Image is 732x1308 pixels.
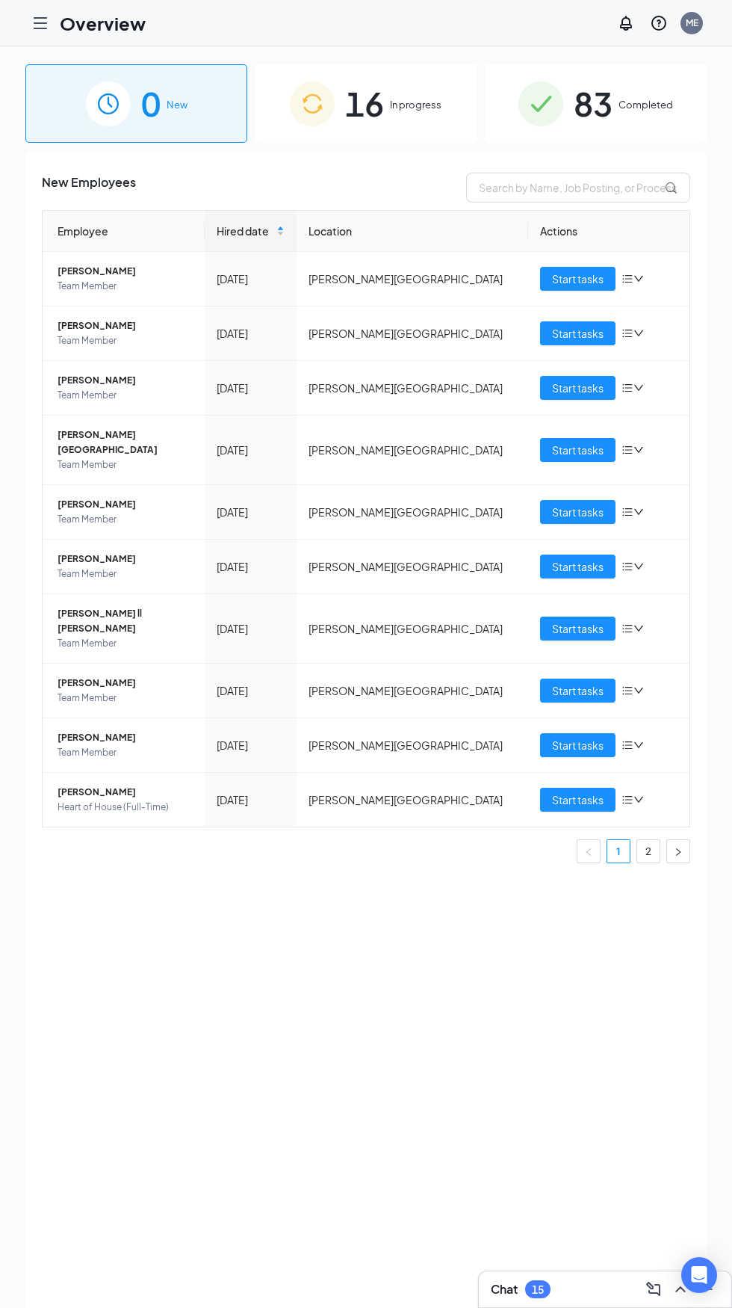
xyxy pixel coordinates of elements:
[540,788,615,812] button: Start tasks
[577,839,601,863] li: Previous Page
[674,848,683,857] span: right
[217,737,285,753] div: [DATE]
[532,1283,544,1296] div: 15
[552,620,604,637] span: Start tasks
[58,457,193,472] span: Team Member
[217,682,285,699] div: [DATE]
[633,383,644,393] span: down
[681,1257,717,1293] div: Open Intercom Messenger
[491,1281,518,1298] h3: Chat
[540,617,615,641] button: Start tasks
[58,333,193,348] span: Team Member
[637,840,660,863] a: 2
[390,97,441,112] span: In progress
[58,676,193,691] span: [PERSON_NAME]
[621,794,633,806] span: bars
[58,264,193,279] span: [PERSON_NAME]
[297,211,527,252] th: Location
[58,318,193,333] span: [PERSON_NAME]
[577,839,601,863] button: left
[217,620,285,637] div: [DATE]
[552,380,604,396] span: Start tasks
[552,442,604,458] span: Start tasks
[58,745,193,760] span: Team Member
[633,507,644,517] span: down
[618,97,673,112] span: Completed
[686,16,698,29] div: ME
[141,78,161,129] span: 0
[31,14,49,32] svg: Hamburger
[540,679,615,703] button: Start tasks
[58,800,193,815] span: Heart of House (Full-Time)
[297,252,527,306] td: [PERSON_NAME][GEOGRAPHIC_DATA]
[167,97,187,112] span: New
[58,388,193,403] span: Team Member
[540,376,615,400] button: Start tasks
[540,267,615,291] button: Start tasks
[633,274,644,284] span: down
[58,691,193,706] span: Team Member
[217,558,285,575] div: [DATE]
[671,1280,689,1298] svg: ChevronUp
[666,839,690,863] li: Next Page
[633,740,644,750] span: down
[633,328,644,339] span: down
[43,211,205,252] th: Employee
[552,504,604,520] span: Start tasks
[58,512,193,527] span: Team Member
[297,306,527,361] td: [PERSON_NAME][GEOGRAPHIC_DATA]
[633,795,644,805] span: down
[297,594,527,664] td: [PERSON_NAME][GEOGRAPHIC_DATA]
[60,10,146,36] h1: Overview
[617,14,635,32] svg: Notifications
[540,438,615,462] button: Start tasks
[540,500,615,524] button: Start tasks
[636,839,660,863] li: 2
[58,279,193,294] span: Team Member
[621,444,633,456] span: bars
[584,848,593,857] span: left
[58,373,193,388] span: [PERSON_NAME]
[297,540,527,594] td: [PERSON_NAME][GEOGRAPHIC_DATA]
[633,685,644,696] span: down
[621,685,633,697] span: bars
[297,664,527,718] td: [PERSON_NAME][GEOGRAPHIC_DATA]
[217,325,285,342] div: [DATE]
[621,561,633,573] span: bars
[217,504,285,520] div: [DATE]
[552,325,604,342] span: Start tasks
[645,1280,663,1298] svg: ComposeMessage
[540,555,615,579] button: Start tasks
[552,792,604,808] span: Start tasks
[217,271,285,287] div: [DATE]
[552,271,604,287] span: Start tasks
[666,839,690,863] button: right
[607,840,630,863] a: 1
[633,445,644,455] span: down
[607,839,630,863] li: 1
[217,442,285,458] div: [DATE]
[466,173,690,203] input: Search by Name, Job Posting, or Process
[642,1277,666,1301] button: ComposeMessage
[58,567,193,581] span: Team Member
[621,382,633,394] span: bars
[58,606,193,636] span: [PERSON_NAME] ll [PERSON_NAME]
[297,718,527,773] td: [PERSON_NAME][GEOGRAPHIC_DATA]
[217,380,285,396] div: [DATE]
[58,552,193,567] span: [PERSON_NAME]
[58,785,193,800] span: [PERSON_NAME]
[217,223,274,239] span: Hired date
[621,506,633,518] span: bars
[621,327,633,339] span: bars
[528,211,690,252] th: Actions
[42,173,136,203] span: New Employees
[540,733,615,757] button: Start tasks
[669,1277,692,1301] button: ChevronUp
[297,416,527,485] td: [PERSON_NAME][GEOGRAPHIC_DATA]
[345,78,384,129] span: 16
[58,636,193,651] span: Team Member
[540,321,615,345] button: Start tasks
[650,14,668,32] svg: QuestionInfo
[552,558,604,575] span: Start tasks
[297,485,527,540] td: [PERSON_NAME][GEOGRAPHIC_DATA]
